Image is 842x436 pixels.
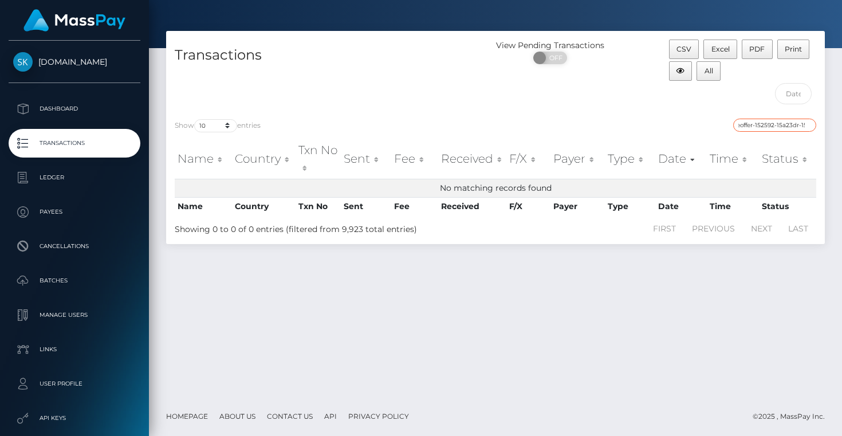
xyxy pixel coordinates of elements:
[296,139,341,179] th: Txn No: activate to sort column ascending
[344,407,414,425] a: Privacy Policy
[9,301,140,329] a: Manage Users
[9,370,140,398] a: User Profile
[13,52,33,72] img: Skin.Land
[13,238,136,255] p: Cancellations
[13,100,136,117] p: Dashboard
[506,139,550,179] th: F/X: activate to sort column ascending
[9,163,140,192] a: Ledger
[262,407,317,425] a: Contact Us
[13,375,136,392] p: User Profile
[550,197,605,215] th: Payer
[655,139,707,179] th: Date: activate to sort column ascending
[749,45,765,53] span: PDF
[391,197,438,215] th: Fee
[711,45,730,53] span: Excel
[759,197,816,215] th: Status
[215,407,260,425] a: About Us
[232,197,296,215] th: Country
[9,232,140,261] a: Cancellations
[550,139,605,179] th: Payer: activate to sort column ascending
[9,129,140,158] a: Transactions
[175,45,487,65] h4: Transactions
[13,169,136,186] p: Ledger
[13,135,136,152] p: Transactions
[438,197,506,215] th: Received
[162,407,213,425] a: Homepage
[697,61,721,81] button: All
[194,119,237,132] select: Showentries
[605,197,655,215] th: Type
[655,197,707,215] th: Date
[669,61,693,81] button: Column visibility
[705,66,713,75] span: All
[707,139,759,179] th: Time: activate to sort column ascending
[742,40,773,59] button: PDF
[9,404,140,433] a: API Keys
[495,40,605,52] div: View Pending Transactions
[9,335,140,364] a: Links
[676,45,691,53] span: CSV
[759,139,816,179] th: Status: activate to sort column ascending
[232,139,296,179] th: Country: activate to sort column ascending
[9,198,140,226] a: Payees
[753,410,833,423] div: © 2025 , MassPay Inc.
[341,197,391,215] th: Sent
[775,83,812,104] input: Date filter
[703,40,737,59] button: Excel
[296,197,341,215] th: Txn No
[777,40,810,59] button: Print
[785,45,802,53] span: Print
[175,197,232,215] th: Name
[605,139,655,179] th: Type: activate to sort column ascending
[669,40,699,59] button: CSV
[13,203,136,221] p: Payees
[175,179,816,197] td: No matching records found
[320,407,341,425] a: API
[13,272,136,289] p: Batches
[733,119,816,132] input: Search transactions
[175,219,432,235] div: Showing 0 to 0 of 0 entries (filtered from 9,923 total entries)
[13,341,136,358] p: Links
[9,95,140,123] a: Dashboard
[175,139,232,179] th: Name: activate to sort column ascending
[540,52,568,64] span: OFF
[341,139,391,179] th: Sent: activate to sort column ascending
[391,139,438,179] th: Fee: activate to sort column ascending
[9,266,140,295] a: Batches
[506,197,550,215] th: F/X
[707,197,759,215] th: Time
[438,139,506,179] th: Received: activate to sort column ascending
[13,307,136,324] p: Manage Users
[23,9,125,32] img: MassPay Logo
[175,119,261,132] label: Show entries
[9,57,140,67] span: [DOMAIN_NAME]
[13,410,136,427] p: API Keys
